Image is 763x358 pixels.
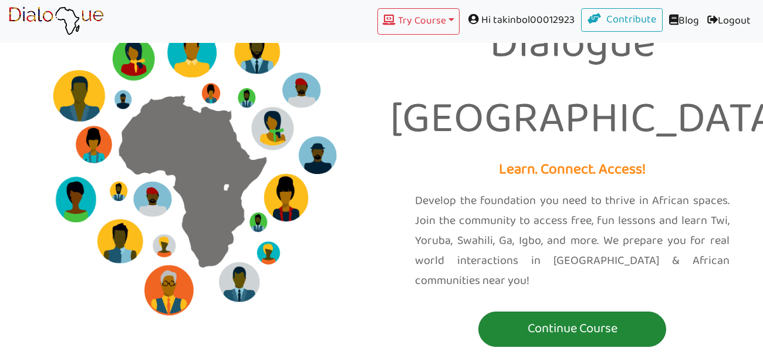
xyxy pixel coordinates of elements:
a: Blog [663,8,703,35]
p: Continue Course [481,318,663,340]
button: Continue Course [478,312,666,347]
a: Contribute [581,8,663,32]
p: Learn. Connect. Access! [390,158,754,183]
p: Develop the foundation you need to thrive in African spaces. Join the community to access free, f... [415,191,730,291]
button: Try Course [377,8,460,35]
img: learn African language platform app [8,6,104,36]
a: Logout [703,8,755,35]
p: Dialogue [GEOGRAPHIC_DATA] [390,8,754,158]
span: Hi takinbol00012923 [460,8,581,32]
